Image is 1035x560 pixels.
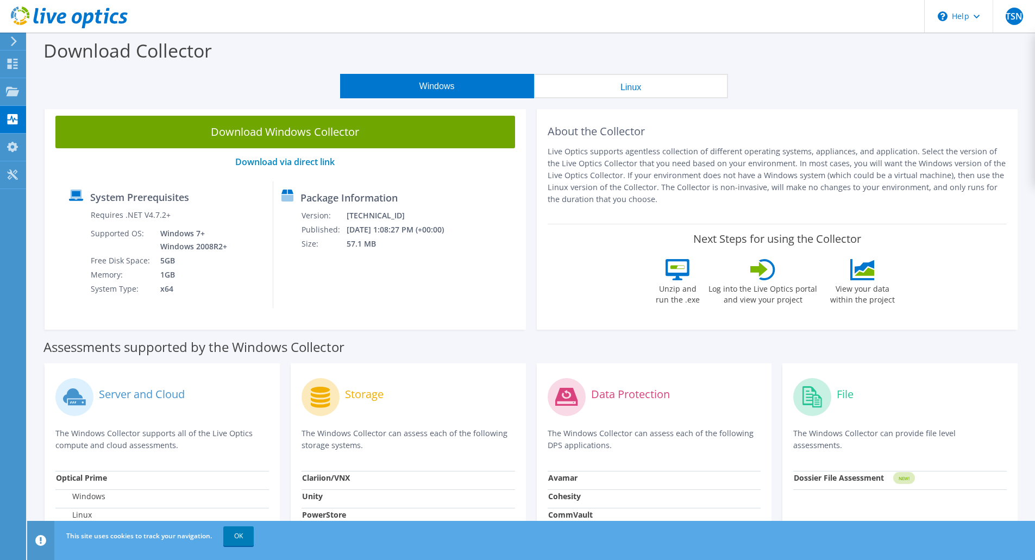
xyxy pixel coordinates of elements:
[548,473,578,483] strong: Avamar
[301,223,346,237] td: Published:
[66,531,212,540] span: This site uses cookies to track your navigation.
[548,491,581,501] strong: Cohesity
[693,232,861,246] label: Next Steps for using the Collector
[90,268,152,282] td: Memory:
[823,280,901,305] label: View your data within the project
[235,156,335,168] a: Download via direct link
[302,491,323,501] strong: Unity
[346,223,459,237] td: [DATE] 1:08:27 PM (+00:00)
[548,427,761,451] p: The Windows Collector can assess each of the following DPS applications.
[793,427,1007,451] p: The Windows Collector can provide file level assessments.
[99,389,185,400] label: Server and Cloud
[300,192,398,203] label: Package Information
[223,526,254,546] a: OK
[43,342,344,353] label: Assessments supported by the Windows Collector
[534,74,728,98] button: Linux
[548,509,593,520] strong: CommVault
[548,125,1007,138] h2: About the Collector
[152,226,229,254] td: Windows 7+ Windows 2008R2+
[90,192,189,203] label: System Prerequisites
[837,389,854,400] label: File
[43,38,212,63] label: Download Collector
[591,389,670,400] label: Data Protection
[345,389,384,400] label: Storage
[90,226,152,254] td: Supported OS:
[56,509,92,520] label: Linux
[55,427,269,451] p: The Windows Collector supports all of the Live Optics compute and cloud assessments.
[346,209,459,223] td: [TECHNICAL_ID]
[899,475,909,481] tspan: NEW!
[301,237,346,251] td: Size:
[340,74,534,98] button: Windows
[1006,8,1023,25] span: TSN
[91,210,171,221] label: Requires .NET V4.7.2+
[302,427,515,451] p: The Windows Collector can assess each of the following storage systems.
[302,473,350,483] strong: Clariion/VNX
[152,254,229,268] td: 5GB
[346,237,459,251] td: 57.1 MB
[548,146,1007,205] p: Live Optics supports agentless collection of different operating systems, appliances, and applica...
[302,509,346,520] strong: PowerStore
[708,280,818,305] label: Log into the Live Optics portal and view your project
[56,491,105,502] label: Windows
[938,11,948,21] svg: \n
[152,282,229,296] td: x64
[152,268,229,282] td: 1GB
[90,254,152,268] td: Free Disk Space:
[90,282,152,296] td: System Type:
[56,473,107,483] strong: Optical Prime
[55,116,515,148] a: Download Windows Collector
[653,280,702,305] label: Unzip and run the .exe
[301,209,346,223] td: Version:
[794,473,884,483] strong: Dossier File Assessment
